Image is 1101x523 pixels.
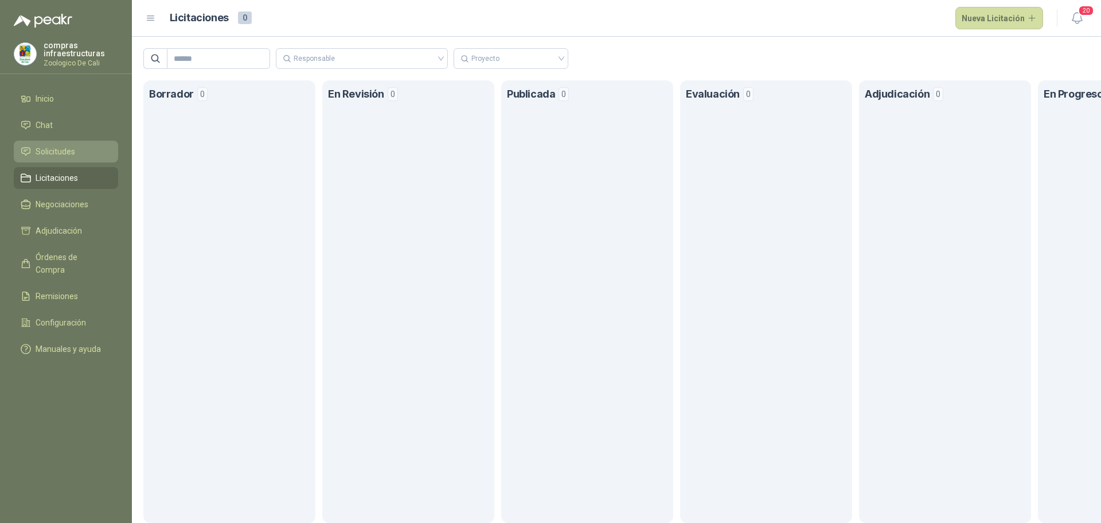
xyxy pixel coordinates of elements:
[36,224,82,237] span: Adjudicación
[1078,5,1094,16] span: 20
[686,86,740,102] h1: Evaluación
[865,86,930,102] h1: Adjudicación
[955,7,1044,30] button: Nueva Licitación
[388,87,398,101] span: 0
[44,41,118,57] p: compras infraestructuras
[14,246,118,281] a: Órdenes de Compra
[14,220,118,242] a: Adjudicación
[36,92,54,105] span: Inicio
[170,10,229,26] h1: Licitaciones
[14,88,118,110] a: Inicio
[149,86,194,102] h1: Borrador
[36,172,78,184] span: Licitaciones
[14,114,118,136] a: Chat
[328,86,384,102] h1: En Revisión
[36,316,86,329] span: Configuración
[1067,8,1087,29] button: 20
[14,141,118,162] a: Solicitudes
[36,198,88,211] span: Negociaciones
[238,11,252,24] span: 0
[14,193,118,215] a: Negociaciones
[14,167,118,189] a: Licitaciones
[36,343,101,355] span: Manuales y ayuda
[44,60,118,67] p: Zoologico De Cali
[14,285,118,307] a: Remisiones
[36,290,78,303] span: Remisiones
[14,43,36,65] img: Company Logo
[14,14,72,28] img: Logo peakr
[197,87,208,101] span: 0
[933,87,943,101] span: 0
[36,251,107,276] span: Órdenes de Compra
[14,338,118,360] a: Manuales y ayuda
[36,119,53,131] span: Chat
[36,145,75,158] span: Solicitudes
[14,312,118,334] a: Configuración
[743,87,753,101] span: 0
[559,87,569,101] span: 0
[507,86,555,102] h1: Publicada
